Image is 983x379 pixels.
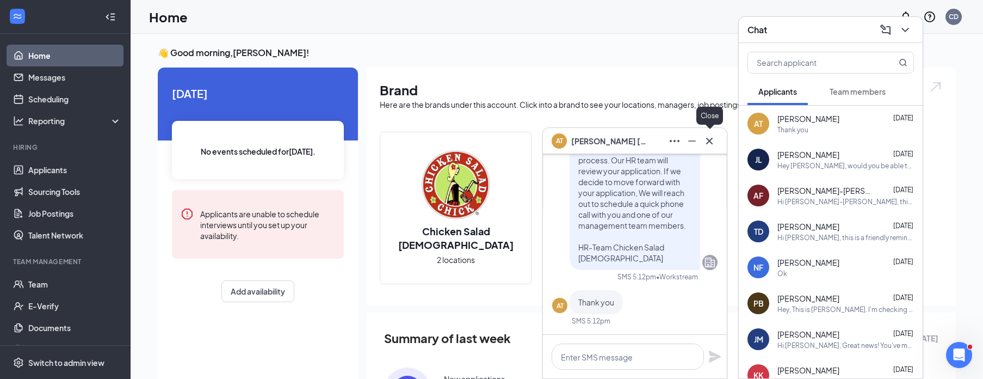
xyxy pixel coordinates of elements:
[28,203,121,224] a: Job Postings
[158,47,956,59] h3: 👋 Good morning, [PERSON_NAME] !
[949,12,959,21] div: CD
[28,295,121,317] a: E-Verify
[893,365,913,374] span: [DATE]
[28,317,121,339] a: Documents
[557,301,564,310] div: AT
[683,132,701,150] button: Minimize
[877,21,894,39] button: ComposeMessage
[777,329,839,340] span: [PERSON_NAME]
[578,101,691,263] span: Hi [PERSON_NAME], Great news! You've moved on to Application Review stage, the next stage of the ...
[777,365,839,376] span: [PERSON_NAME]
[12,11,23,22] svg: WorkstreamLogo
[703,256,716,269] svg: Company
[571,135,647,147] span: [PERSON_NAME] [PERSON_NAME]
[656,272,698,282] span: • Workstream
[893,222,913,230] span: [DATE]
[701,132,718,150] button: Cross
[696,107,723,125] div: Close
[149,8,188,26] h1: Home
[777,221,839,232] span: [PERSON_NAME]
[708,350,721,363] svg: Plane
[13,143,119,152] div: Hiring
[777,161,914,170] div: Hey [PERSON_NAME], would you be able to do [DATE] at 2.00pm?
[181,207,194,221] svg: Error
[617,272,656,282] div: SMS 5:12pm
[201,145,316,157] span: No events scheduled for [DATE] .
[777,269,787,278] div: Ok
[777,185,875,196] span: [PERSON_NAME]-[PERSON_NAME]
[777,233,914,242] div: Hi [PERSON_NAME], this is a friendly reminder. Please select an interview time slot for your Team...
[685,135,698,148] svg: Minimize
[28,66,121,88] a: Messages
[13,257,119,266] div: Team Management
[221,280,294,302] button: Add availability
[777,149,839,160] span: [PERSON_NAME]
[28,224,121,246] a: Talent Network
[893,114,913,122] span: [DATE]
[754,226,763,237] div: TD
[830,87,886,96] span: Team members
[572,316,610,326] div: SMS 5:12pm
[754,334,763,345] div: JM
[28,273,121,295] a: Team
[200,207,335,241] div: Applicants are unable to schedule interviews until you set up your availability.
[755,154,762,165] div: JL
[893,329,913,338] span: [DATE]
[28,88,121,110] a: Scheduling
[105,11,116,22] svg: Collapse
[753,190,763,201] div: AF
[777,293,839,304] span: [PERSON_NAME]
[384,329,511,348] span: Summary of last week
[13,357,24,368] svg: Settings
[899,23,912,36] svg: ChevronDown
[946,342,972,368] iframe: Intercom live chat
[879,23,892,36] svg: ComposeMessage
[777,125,808,135] div: Thank you
[703,135,716,148] svg: Cross
[893,258,913,266] span: [DATE]
[666,132,683,150] button: Ellipses
[777,113,839,124] span: [PERSON_NAME]
[893,186,913,194] span: [DATE]
[747,24,767,36] h3: Chat
[777,257,839,268] span: [PERSON_NAME]
[28,181,121,203] a: Sourcing Tools
[899,10,912,23] svg: Notifications
[578,297,614,307] span: Thank you
[172,85,344,102] span: [DATE]
[748,52,877,73] input: Search applicant
[437,254,475,266] span: 2 locations
[28,357,104,368] div: Switch to admin view
[753,298,764,309] div: PB
[380,99,943,110] div: Here are the brands under this account. Click into a brand to see your locations, managers, job p...
[28,115,122,126] div: Reporting
[380,224,531,252] h2: Chicken Salad [DEMOGRAPHIC_DATA]
[28,159,121,181] a: Applicants
[380,81,943,99] h1: Brand
[893,150,913,158] span: [DATE]
[28,45,121,66] a: Home
[923,10,936,23] svg: QuestionInfo
[668,135,681,148] svg: Ellipses
[897,21,914,39] button: ChevronDown
[893,294,913,302] span: [DATE]
[421,150,491,220] img: Chicken Salad Chick
[777,341,914,350] div: Hi [PERSON_NAME], Great news! You've moved on to Application Review stage, the next stage of the ...
[754,118,763,129] div: AT
[899,58,907,67] svg: MagnifyingGlass
[13,115,24,126] svg: Analysis
[929,81,943,93] img: open.6027fd2a22e1237b5b06.svg
[777,305,914,314] div: Hey, This is [PERSON_NAME]. I'm checking on an update for the part time position?
[753,262,763,273] div: NF
[777,197,914,206] div: Hi [PERSON_NAME]-[PERSON_NAME], this is a friendly reminder. Please select an interview time slot...
[28,339,121,360] a: Surveys
[758,87,797,96] span: Applicants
